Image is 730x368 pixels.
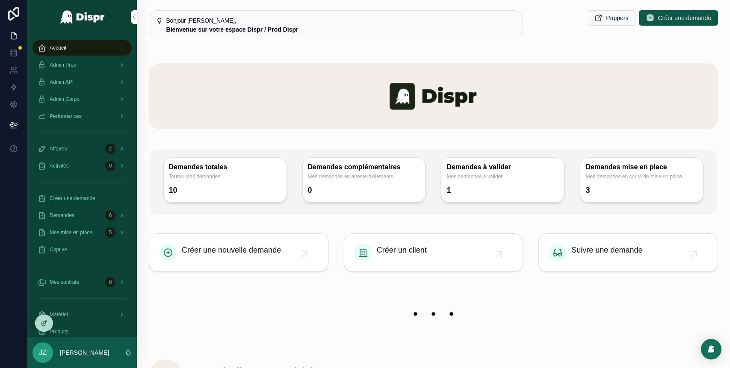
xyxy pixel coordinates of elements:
a: Mes contrats0 [33,274,132,290]
a: Matériel [33,307,132,322]
span: Admin Prod [50,62,77,68]
h3: Demandes à valider [446,163,559,171]
a: Admin Prod [33,57,132,73]
h3: Demandes complémentaires [308,163,420,171]
span: Mes demandes en attente d'éléments [308,173,420,180]
a: Activités0 [33,158,132,174]
div: **Bienvenue sur votre espace Dispr / Prod Dispr** [166,25,516,34]
a: Affaires2 [33,141,132,156]
a: Accueil [33,40,132,56]
span: Mes mise en place [50,229,92,236]
span: Affaires [50,145,67,152]
span: Admin Corpo [50,96,80,103]
a: Admin Corpo [33,91,132,107]
a: Suivre une demande [539,234,718,271]
div: 1 [446,183,451,197]
button: Pappers [587,10,635,26]
img: 22208-banner-empty.png [149,296,718,333]
a: Créer un client [344,234,523,271]
h3: Demandes totales [169,163,281,171]
span: Suivre une demande [571,244,642,256]
span: Toutes mes demandes [169,173,281,180]
span: Mes demandes en cours de mise en place [585,173,698,180]
span: Captive [50,246,67,253]
h5: Bonjour Jeremy, [166,18,516,24]
button: Créer une demande [639,10,718,26]
span: Mes demandes à valider [446,173,559,180]
div: 6 [105,210,115,221]
span: Créer une demande [50,195,95,202]
a: Produits [33,324,132,339]
span: Créer une nouvelle demande [182,244,281,256]
span: Créer un client [377,244,427,256]
span: Créer une demande [658,14,711,22]
a: Demandes6 [33,208,132,223]
a: Créer une nouvelle demande [149,234,328,271]
div: 0 [105,277,115,287]
div: 2 [105,144,115,154]
span: Admin API [50,79,74,85]
div: Open Intercom Messenger [701,339,721,359]
div: scrollable content [27,34,137,337]
div: 3 [585,183,590,197]
span: JZ [39,347,47,358]
div: 5 [105,227,115,238]
span: Activités [50,162,69,169]
span: Accueil [50,44,66,51]
span: Performances [50,113,82,120]
span: Demandes [50,212,74,219]
h3: Demandes mise en place [585,163,698,171]
span: Matériel [50,311,68,318]
span: Mes contrats [50,279,79,286]
span: Pappers [606,14,628,22]
img: banner-dispr.png [149,63,718,129]
strong: Bienvenue sur votre espace Dispr / Prod Dispr [166,26,299,33]
a: Admin API [33,74,132,90]
a: Captive [33,242,132,257]
p: [PERSON_NAME] [60,348,109,357]
div: 0 [308,183,312,197]
div: 10 [169,183,177,197]
span: Produits [50,328,68,335]
div: 0 [105,161,115,171]
a: Performances [33,109,132,124]
a: Mes mise en place5 [33,225,132,240]
a: Créer une demande [33,191,132,206]
img: App logo [59,10,105,24]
